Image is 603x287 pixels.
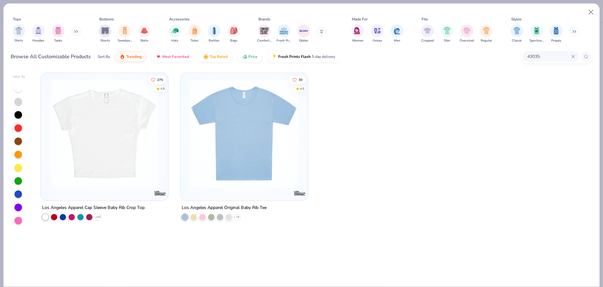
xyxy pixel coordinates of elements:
[585,6,597,18] button: Close
[352,38,363,43] span: Women
[208,25,220,43] div: filter for Bottles
[118,25,132,43] button: filter button
[209,38,219,43] span: Bottles
[160,86,165,91] div: 4.8
[191,38,198,43] span: Totes
[248,54,257,59] span: Price
[54,38,62,43] span: Tanks
[157,78,163,81] span: 275
[99,25,111,43] button: filter button
[444,38,450,43] span: Slim
[13,75,25,79] div: Filter By
[138,25,151,43] button: filter button
[228,25,240,43] button: filter button
[126,54,141,59] span: Trending
[279,26,289,36] img: Fresh Prints Image
[391,25,403,43] button: filter button
[373,38,382,43] span: Unisex
[511,25,523,43] button: filter button
[460,38,474,43] span: Oversized
[297,25,310,43] div: filter for Gildan
[441,25,453,43] button: filter button
[208,25,220,43] button: filter button
[52,25,64,43] div: filter for Tanks
[260,26,269,36] img: Comfort Colors Image
[13,25,25,43] div: filter for Shirts
[99,16,114,22] div: Bottoms
[102,27,109,34] img: Shorts Image
[42,204,145,212] div: Los Angeles Apparel Cap Sleeve Baby Rib Crop Top
[171,38,178,43] span: Hats
[299,26,308,36] img: Gildan Image
[512,38,522,43] span: Classic
[553,27,560,34] img: Preppy Image
[203,54,208,59] img: TopRated.gif
[100,38,110,43] span: Shorts
[299,38,308,43] span: Gildan
[55,27,62,34] img: Tanks Image
[237,51,262,62] button: Price
[210,54,228,59] span: Top Rated
[301,79,416,188] img: c652a6d2-7518-4eb0-b242-db7796fefbe9
[257,38,272,43] span: Comfort Colors
[300,86,304,91] div: 4.6
[513,27,521,34] img: Classic Image
[527,53,571,60] input: Try "T-Shirt"
[199,51,232,62] button: Top Rated
[421,25,434,43] button: filter button
[278,54,311,59] span: Fresh Prints Flash
[352,16,368,22] div: Made For
[371,25,384,43] div: filter for Unisex
[277,25,291,43] button: filter button
[293,187,306,200] img: Los Angeles Apparel logo
[529,25,544,43] div: filter for Sportswear
[13,16,21,22] div: Tops
[257,25,272,43] div: filter for Comfort Colors
[162,54,189,59] span: Most Favorited
[52,25,64,43] button: filter button
[511,16,522,22] div: Styles
[441,25,453,43] div: filter for Slim
[228,25,240,43] div: filter for Bags
[32,38,44,43] span: Hoodies
[148,75,166,84] button: Like
[191,27,198,34] img: Totes Image
[257,25,272,43] button: filter button
[529,38,544,43] span: Sportswear
[11,53,91,60] div: Browse All Customizable Products
[374,27,381,34] img: Unisex Image
[421,38,434,43] span: Cropped
[156,54,161,59] img: most_fav.gif
[182,204,267,212] div: Los Angeles Apparel Original Baby Rib Tee
[480,25,493,43] div: filter for Regular
[312,53,335,60] span: 5 day delivery
[267,51,340,62] button: Fresh Prints Flash5 day delivery
[394,27,401,34] img: Men Image
[421,25,434,43] div: filter for Cropped
[32,25,45,43] div: filter for Hoodies
[15,27,22,34] img: Shirts Image
[391,25,403,43] div: filter for Men
[13,25,25,43] button: filter button
[98,54,110,59] div: Sort By
[14,38,23,43] span: Shirts
[236,215,239,219] span: + 3
[480,25,493,43] button: filter button
[460,25,474,43] button: filter button
[99,25,111,43] div: filter for Shorts
[121,27,128,34] img: Sweatpants Image
[35,27,42,34] img: Hoodies Image
[169,25,181,43] div: filter for Hats
[529,25,544,43] button: filter button
[47,79,162,188] img: b0603986-75a5-419a-97bc-283c66fe3a23
[277,25,291,43] div: filter for Fresh Prints
[272,54,277,59] img: flash.gif
[463,27,470,34] img: Oversized Image
[151,51,194,62] button: Most Favorited
[118,38,132,43] span: Sweatpants
[424,27,431,34] img: Cropped Image
[444,27,451,34] img: Slim Image
[481,38,492,43] span: Regular
[230,27,237,34] img: Bags Image
[138,25,151,43] div: filter for Skirts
